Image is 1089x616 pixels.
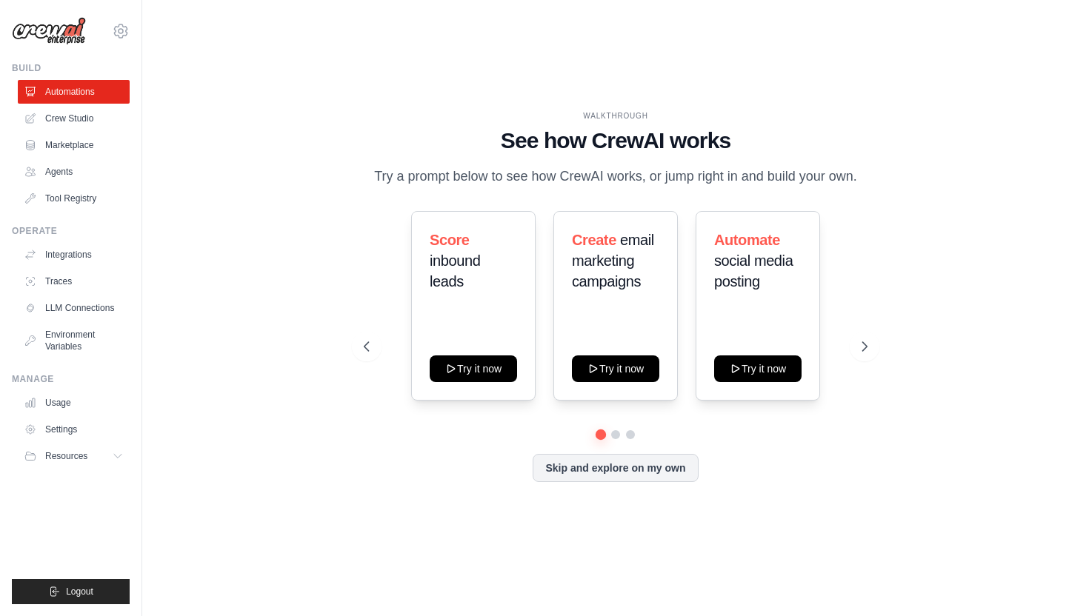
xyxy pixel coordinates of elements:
a: Settings [18,418,130,441]
a: Crew Studio [18,107,130,130]
span: Automate [714,232,780,248]
a: Agents [18,160,130,184]
span: Create [572,232,616,248]
button: Logout [12,579,130,604]
button: Try it now [430,355,517,382]
div: Build [12,62,130,74]
button: Try it now [714,355,802,382]
p: Try a prompt below to see how CrewAI works, or jump right in and build your own. [367,166,865,187]
a: Tool Registry [18,187,130,210]
span: social media posting [714,252,793,289]
button: Resources [18,444,130,468]
a: LLM Connections [18,296,130,320]
div: Operate [12,225,130,237]
a: Usage [18,391,130,415]
img: Logo [12,17,86,45]
div: Manage [12,373,130,385]
span: Score [430,232,470,248]
span: Resources [45,450,87,462]
button: Try it now [572,355,659,382]
a: Integrations [18,243,130,267]
div: WALKTHROUGH [364,110,867,121]
a: Traces [18,269,130,293]
span: inbound leads [430,252,480,289]
a: Marketplace [18,133,130,157]
a: Automations [18,80,130,104]
span: email marketing campaigns [572,232,654,289]
button: Skip and explore on my own [533,454,698,482]
a: Environment Variables [18,323,130,358]
h1: See how CrewAI works [364,127,867,154]
span: Logout [66,586,93,597]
